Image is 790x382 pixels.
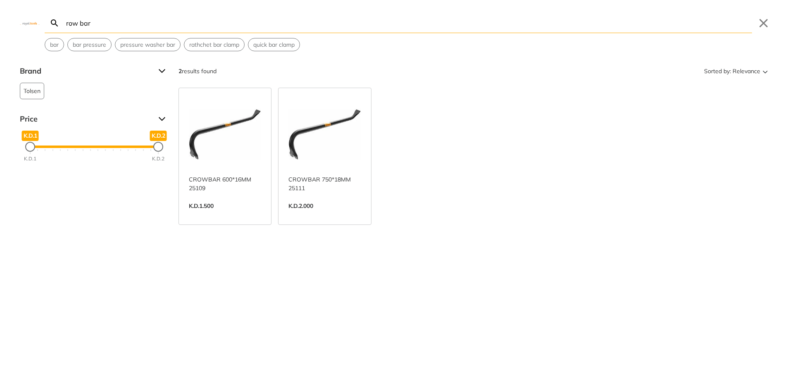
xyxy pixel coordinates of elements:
[733,64,760,78] span: Relevance
[248,38,300,51] div: Suggestion: quick bar clamp
[702,64,770,78] button: Sorted by:Relevance Sort
[24,155,36,162] div: K.D.1
[115,38,180,51] button: Select suggestion: pressure washer bar
[178,67,182,75] strong: 2
[67,38,112,51] div: Suggestion: bar pressure
[760,66,770,76] svg: Sort
[20,21,40,25] img: Close
[64,13,752,33] input: Search…
[50,18,59,28] svg: Search
[68,38,111,51] button: Select suggestion: bar pressure
[20,112,152,126] span: Price
[189,41,239,49] span: rathchet bar clamp
[153,142,163,152] div: Maximum Price
[178,64,217,78] div: results found
[20,64,152,78] span: Brand
[73,41,106,49] span: bar pressure
[757,17,770,30] button: Close
[248,38,300,51] button: Select suggestion: quick bar clamp
[253,41,295,49] span: quick bar clamp
[25,142,35,152] div: Minimum Price
[152,155,164,162] div: K.D.2
[24,83,40,99] span: Tolsen
[184,38,245,51] div: Suggestion: rathchet bar clamp
[120,41,175,49] span: pressure washer bar
[45,38,64,51] div: Suggestion: bar
[45,38,64,51] button: Select suggestion: bar
[115,38,181,51] div: Suggestion: pressure washer bar
[184,38,244,51] button: Select suggestion: rathchet bar clamp
[50,41,59,49] span: bar
[20,83,44,99] button: Tolsen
